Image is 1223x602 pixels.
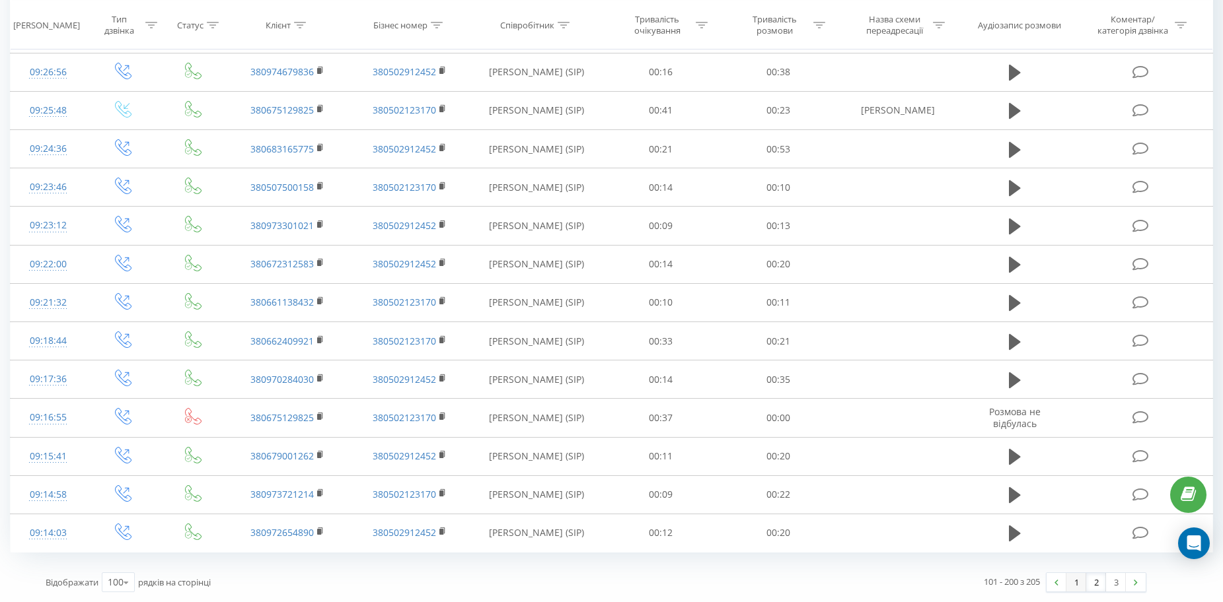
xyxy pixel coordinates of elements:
div: 09:17:36 [24,366,72,392]
div: Клієнт [266,19,291,30]
div: Аудіозапис розмови [978,19,1061,30]
span: рядків на сторінці [138,576,211,588]
td: 00:12 [602,514,720,552]
div: Open Intercom Messenger [1178,527,1210,559]
td: 00:37 [602,399,720,437]
div: 09:16:55 [24,405,72,430]
div: 100 [108,576,124,589]
div: [PERSON_NAME] [13,19,80,30]
a: 380502123170 [373,411,436,424]
a: 380502912452 [373,219,436,232]
div: 09:15:41 [24,444,72,469]
div: Статус [177,19,204,30]
div: 101 - 200 з 205 [984,575,1040,588]
td: [PERSON_NAME] (SIP) [470,399,602,437]
a: 380675129825 [250,411,314,424]
a: 380672312583 [250,257,314,270]
a: 380675129825 [250,104,314,116]
div: Коментар/категорія дзвінка [1094,14,1171,36]
a: 380973301021 [250,219,314,232]
td: 00:23 [720,91,837,129]
a: 380502912452 [373,450,436,462]
div: 09:26:56 [24,59,72,85]
a: 380662409921 [250,335,314,347]
td: [PERSON_NAME] (SIP) [470,53,602,91]
div: Назва схеми переадресації [859,14,930,36]
td: [PERSON_NAME] [836,91,959,129]
div: 09:25:48 [24,98,72,123]
td: [PERSON_NAME] (SIP) [470,245,602,283]
a: 380661138432 [250,296,314,308]
div: 09:23:46 [24,174,72,200]
td: 00:22 [720,475,837,514]
a: 380972654890 [250,526,314,539]
td: [PERSON_NAME] (SIP) [470,130,602,168]
td: 00:09 [602,207,720,245]
div: Співробітник [500,19,554,30]
div: 09:14:03 [24,520,72,546]
a: 380502123170 [373,296,436,308]
td: [PERSON_NAME] (SIP) [470,168,602,207]
td: 00:38 [720,53,837,91]
a: 3 [1106,573,1126,591]
div: Тривалість очікування [622,14,692,36]
a: 380502912452 [373,526,436,539]
td: [PERSON_NAME] (SIP) [470,322,602,360]
span: Розмова не відбулась [989,405,1041,430]
td: 00:14 [602,360,720,399]
a: 380502912452 [373,65,436,78]
a: 380974679836 [250,65,314,78]
a: 380502912452 [373,257,436,270]
a: 380502123170 [373,488,436,500]
td: 00:53 [720,130,837,168]
a: 380679001262 [250,450,314,462]
td: 00:33 [602,322,720,360]
td: [PERSON_NAME] (SIP) [470,360,602,399]
div: Бізнес номер [373,19,427,30]
a: 380502912452 [373,373,436,385]
td: [PERSON_NAME] (SIP) [470,475,602,514]
div: 09:18:44 [24,328,72,354]
div: 09:24:36 [24,136,72,162]
td: 00:10 [720,168,837,207]
td: 00:00 [720,399,837,437]
td: 00:13 [720,207,837,245]
div: 09:21:32 [24,290,72,316]
a: 380502912452 [373,143,436,155]
td: 00:20 [720,245,837,283]
a: 380507500158 [250,181,314,193]
div: 09:22:00 [24,251,72,277]
td: 00:11 [720,283,837,321]
td: 00:14 [602,245,720,283]
td: [PERSON_NAME] (SIP) [470,283,602,321]
div: 09:14:58 [24,482,72,508]
td: [PERSON_NAME] (SIP) [470,207,602,245]
td: 00:14 [602,168,720,207]
a: 2 [1086,573,1106,591]
div: Тривалість розмови [739,14,810,36]
td: [PERSON_NAME] (SIP) [470,437,602,475]
a: 380970284030 [250,373,314,385]
td: [PERSON_NAME] (SIP) [470,514,602,552]
a: 1 [1066,573,1086,591]
div: Тип дзвінка [97,14,142,36]
a: 380502123170 [373,104,436,116]
a: 380973721214 [250,488,314,500]
td: 00:10 [602,283,720,321]
td: 00:35 [720,360,837,399]
td: 00:41 [602,91,720,129]
td: 00:20 [720,437,837,475]
td: 00:11 [602,437,720,475]
a: 380683165775 [250,143,314,155]
div: 09:23:12 [24,213,72,238]
span: Відображати [46,576,98,588]
td: 00:09 [602,475,720,514]
a: 380502123170 [373,335,436,347]
td: 00:21 [602,130,720,168]
td: 00:21 [720,322,837,360]
td: 00:20 [720,514,837,552]
td: [PERSON_NAME] (SIP) [470,91,602,129]
a: 380502123170 [373,181,436,193]
td: 00:16 [602,53,720,91]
